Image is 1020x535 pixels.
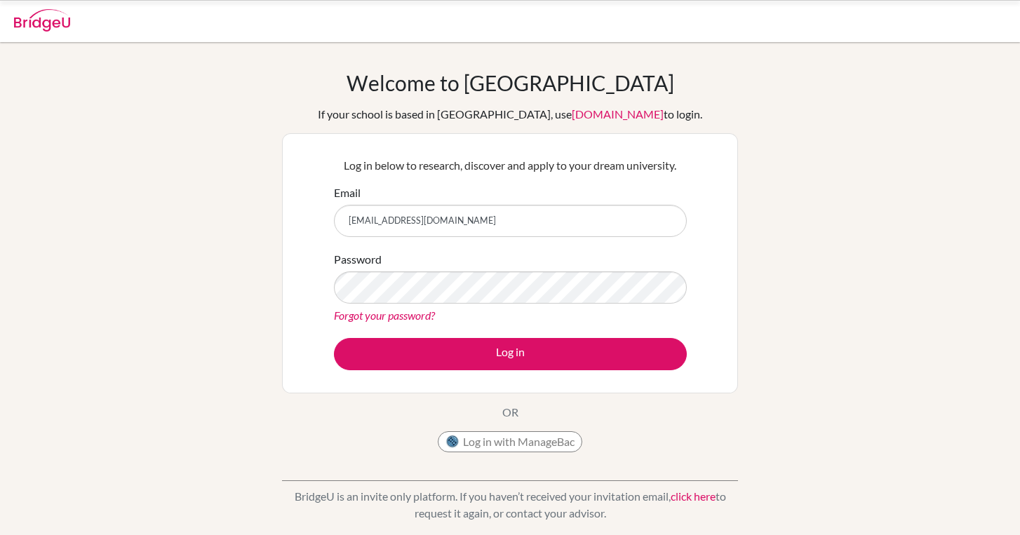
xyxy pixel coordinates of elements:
[334,309,435,322] a: Forgot your password?
[502,404,518,421] p: OR
[14,9,70,32] img: Bridge-U
[334,157,687,174] p: Log in below to research, discover and apply to your dream university.
[334,251,382,268] label: Password
[318,106,702,123] div: If your school is based in [GEOGRAPHIC_DATA], use to login.
[671,489,716,503] a: click here
[334,338,687,370] button: Log in
[438,431,582,452] button: Log in with ManageBac
[334,184,361,201] label: Email
[282,488,738,522] p: BridgeU is an invite only platform. If you haven’t received your invitation email, to request it ...
[572,107,664,121] a: [DOMAIN_NAME]
[347,70,674,95] h1: Welcome to [GEOGRAPHIC_DATA]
